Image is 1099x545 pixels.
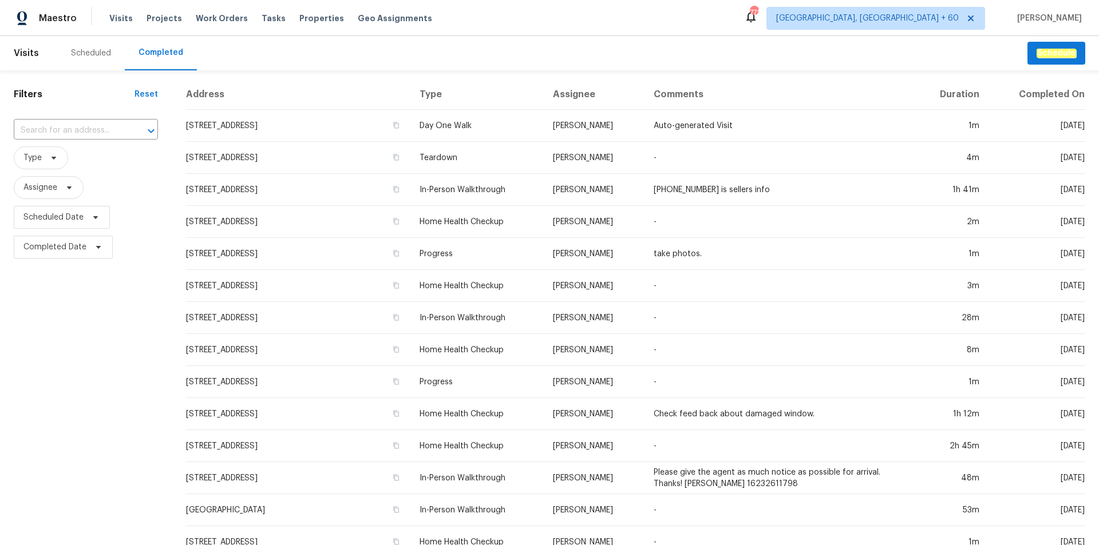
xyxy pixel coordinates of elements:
[410,110,544,142] td: Day One Walk
[544,238,645,270] td: [PERSON_NAME]
[544,110,645,142] td: [PERSON_NAME]
[410,238,544,270] td: Progress
[14,89,135,100] h1: Filters
[410,270,544,302] td: Home Health Checkup
[989,142,1085,174] td: [DATE]
[185,142,410,174] td: [STREET_ADDRESS]
[391,504,401,515] button: Copy Address
[989,206,1085,238] td: [DATE]
[544,462,645,494] td: [PERSON_NAME]
[915,79,989,110] th: Duration
[989,302,1085,334] td: [DATE]
[544,494,645,526] td: [PERSON_NAME]
[645,430,915,462] td: -
[23,241,86,253] span: Completed Date
[544,174,645,206] td: [PERSON_NAME]
[139,47,183,58] div: Completed
[185,430,410,462] td: [STREET_ADDRESS]
[185,206,410,238] td: [STREET_ADDRESS]
[185,366,410,398] td: [STREET_ADDRESS]
[14,41,39,66] span: Visits
[196,13,248,24] span: Work Orders
[645,79,915,110] th: Comments
[185,462,410,494] td: [STREET_ADDRESS]
[71,47,111,59] div: Scheduled
[915,334,989,366] td: 8m
[544,206,645,238] td: [PERSON_NAME]
[410,366,544,398] td: Progress
[989,238,1085,270] td: [DATE]
[776,13,959,24] span: [GEOGRAPHIC_DATA], [GEOGRAPHIC_DATA] + 60
[185,110,410,142] td: [STREET_ADDRESS]
[989,79,1085,110] th: Completed On
[645,462,915,494] td: Please give the agent as much notice as possible for arrival. Thanks! [PERSON_NAME] 16232611798
[39,13,77,24] span: Maestro
[645,142,915,174] td: -
[147,13,182,24] span: Projects
[1037,49,1076,58] em: Schedule
[989,334,1085,366] td: [DATE]
[915,494,989,526] td: 53m
[391,408,401,419] button: Copy Address
[410,430,544,462] td: Home Health Checkup
[391,280,401,291] button: Copy Address
[262,14,286,22] span: Tasks
[645,494,915,526] td: -
[391,344,401,355] button: Copy Address
[989,462,1085,494] td: [DATE]
[645,302,915,334] td: -
[989,174,1085,206] td: [DATE]
[358,13,432,24] span: Geo Assignments
[645,206,915,238] td: -
[645,238,915,270] td: take photos.
[391,312,401,323] button: Copy Address
[185,398,410,430] td: [STREET_ADDRESS]
[410,334,544,366] td: Home Health Checkup
[915,206,989,238] td: 2m
[391,152,401,162] button: Copy Address
[645,174,915,206] td: [PHONE_NUMBER] is sellers info
[915,174,989,206] td: 1h 41m
[915,238,989,270] td: 1m
[1027,42,1085,65] button: Schedule
[645,366,915,398] td: -
[185,302,410,334] td: [STREET_ADDRESS]
[185,270,410,302] td: [STREET_ADDRESS]
[185,238,410,270] td: [STREET_ADDRESS]
[410,142,544,174] td: Teardown
[989,366,1085,398] td: [DATE]
[185,79,410,110] th: Address
[299,13,344,24] span: Properties
[23,152,42,164] span: Type
[989,430,1085,462] td: [DATE]
[391,216,401,226] button: Copy Address
[185,334,410,366] td: [STREET_ADDRESS]
[23,212,84,223] span: Scheduled Date
[410,174,544,206] td: In-Person Walkthrough
[750,7,758,18] div: 771
[1013,13,1082,24] span: [PERSON_NAME]
[544,270,645,302] td: [PERSON_NAME]
[185,174,410,206] td: [STREET_ADDRESS]
[989,270,1085,302] td: [DATE]
[391,440,401,451] button: Copy Address
[915,302,989,334] td: 28m
[23,182,57,193] span: Assignee
[645,110,915,142] td: Auto-generated Visit
[135,89,158,100] div: Reset
[544,142,645,174] td: [PERSON_NAME]
[544,430,645,462] td: [PERSON_NAME]
[989,494,1085,526] td: [DATE]
[410,79,544,110] th: Type
[915,398,989,430] td: 1h 12m
[410,398,544,430] td: Home Health Checkup
[544,398,645,430] td: [PERSON_NAME]
[410,494,544,526] td: In-Person Walkthrough
[410,206,544,238] td: Home Health Checkup
[410,462,544,494] td: In-Person Walkthrough
[989,110,1085,142] td: [DATE]
[410,302,544,334] td: In-Person Walkthrough
[391,184,401,194] button: Copy Address
[645,334,915,366] td: -
[143,123,159,139] button: Open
